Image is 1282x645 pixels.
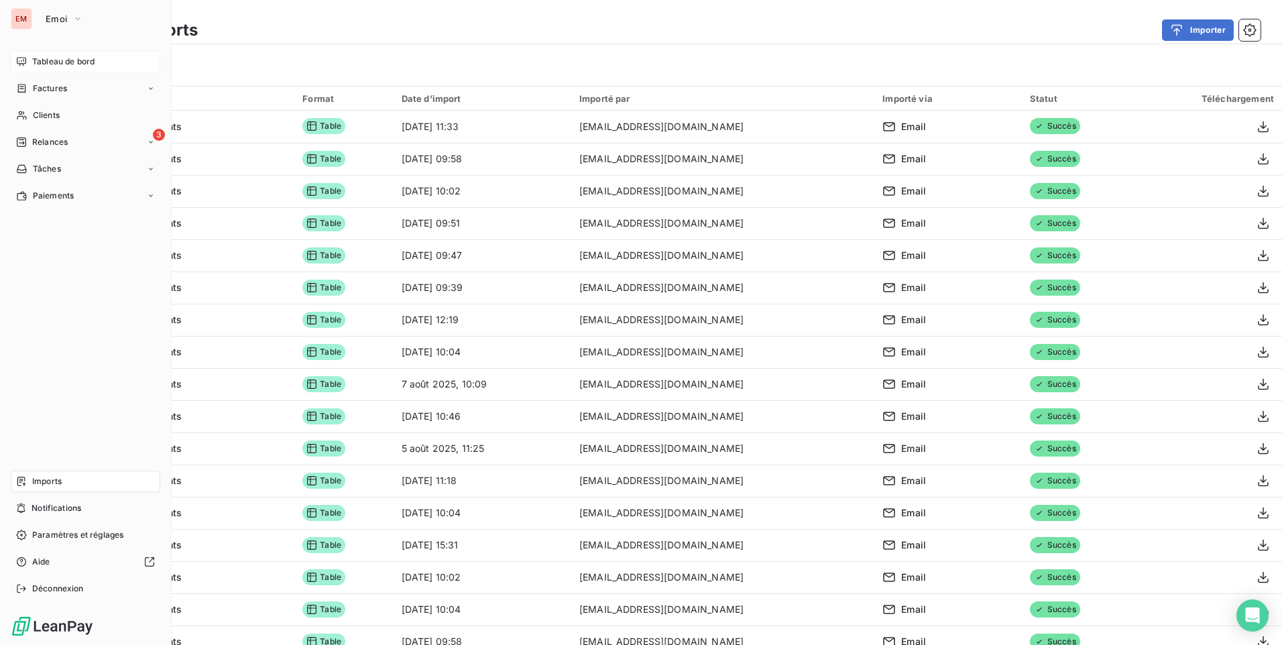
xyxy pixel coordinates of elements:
div: Importé par [579,93,866,104]
div: Date d’import [402,93,563,104]
a: Tableau de bord [11,51,160,72]
div: Statut [1030,93,1125,104]
a: Tâches [11,158,160,180]
span: Imports [32,475,62,487]
td: [EMAIL_ADDRESS][DOMAIN_NAME] [571,304,874,336]
span: Email [901,410,926,423]
span: 3 [153,129,165,141]
span: Table [302,408,345,424]
span: Email [901,506,926,520]
td: [DATE] 11:33 [394,111,571,143]
a: Paramètres et réglages [11,524,160,546]
span: Table [302,441,345,457]
span: Succès [1030,151,1080,167]
td: [EMAIL_ADDRESS][DOMAIN_NAME] [571,432,874,465]
span: Table [302,376,345,392]
span: Relances [32,136,68,148]
span: Email [901,345,926,359]
span: Succès [1030,118,1080,134]
span: Table [302,344,345,360]
span: Table [302,569,345,585]
span: Tâches [33,163,61,175]
td: [EMAIL_ADDRESS][DOMAIN_NAME] [571,593,874,626]
span: Paiements [33,190,74,202]
td: [EMAIL_ADDRESS][DOMAIN_NAME] [571,175,874,207]
span: Email [901,217,926,230]
a: Factures [11,78,160,99]
span: Factures [33,82,67,95]
td: [DATE] 09:47 [394,239,571,272]
td: [DATE] 09:58 [394,143,571,175]
span: Table [302,312,345,328]
span: Table [302,280,345,296]
span: Table [302,151,345,167]
span: Email [901,377,926,391]
span: Email [901,249,926,262]
td: [DATE] 11:18 [394,465,571,497]
span: Email [901,571,926,584]
span: Email [901,184,926,198]
span: Succès [1030,344,1080,360]
div: Importé via [882,93,1014,104]
img: Logo LeanPay [11,615,94,637]
button: Importer [1162,19,1234,41]
span: Table [302,505,345,521]
span: Succès [1030,537,1080,553]
span: Email [901,442,926,455]
span: Paramètres et réglages [32,529,123,541]
span: Succès [1030,376,1080,392]
td: [EMAIL_ADDRESS][DOMAIN_NAME] [571,400,874,432]
td: [EMAIL_ADDRESS][DOMAIN_NAME] [571,368,874,400]
span: Succès [1030,505,1080,521]
span: Email [901,474,926,487]
td: [EMAIL_ADDRESS][DOMAIN_NAME] [571,497,874,529]
td: [DATE] 10:04 [394,593,571,626]
span: Table [302,473,345,489]
div: EM [11,8,32,30]
span: Email [901,313,926,327]
span: Table [302,601,345,618]
a: Clients [11,105,160,126]
div: Open Intercom Messenger [1236,599,1269,632]
span: Email [901,281,926,294]
td: [DATE] 09:39 [394,272,571,304]
span: Table [302,247,345,263]
span: Succès [1030,312,1080,328]
td: [EMAIL_ADDRESS][DOMAIN_NAME] [571,465,874,497]
a: Paiements [11,185,160,207]
span: Email [901,538,926,552]
span: Emoi [46,13,67,24]
span: Tableau de bord [32,56,95,68]
a: Aide [11,551,160,573]
td: [EMAIL_ADDRESS][DOMAIN_NAME] [571,561,874,593]
td: [EMAIL_ADDRESS][DOMAIN_NAME] [571,143,874,175]
td: [EMAIL_ADDRESS][DOMAIN_NAME] [571,272,874,304]
div: Format [302,93,385,104]
span: Déconnexion [32,583,84,595]
span: Table [302,183,345,199]
div: Import [64,93,286,105]
a: Imports [11,471,160,492]
td: [DATE] 12:19 [394,304,571,336]
span: Table [302,118,345,134]
td: [EMAIL_ADDRESS][DOMAIN_NAME] [571,111,874,143]
a: 3Relances [11,131,160,153]
span: Succès [1030,247,1080,263]
span: Email [901,152,926,166]
span: Table [302,537,345,553]
div: Téléchargement [1141,93,1274,104]
td: [EMAIL_ADDRESS][DOMAIN_NAME] [571,336,874,368]
td: [EMAIL_ADDRESS][DOMAIN_NAME] [571,239,874,272]
span: Succès [1030,215,1080,231]
span: Succès [1030,441,1080,457]
td: [DATE] 15:31 [394,529,571,561]
span: Succès [1030,473,1080,489]
td: [EMAIL_ADDRESS][DOMAIN_NAME] [571,529,874,561]
td: [DATE] 10:04 [394,336,571,368]
span: Notifications [32,502,81,514]
td: 7 août 2025, 10:09 [394,368,571,400]
span: Succès [1030,601,1080,618]
span: Succès [1030,569,1080,585]
span: Succès [1030,408,1080,424]
span: Email [901,120,926,133]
